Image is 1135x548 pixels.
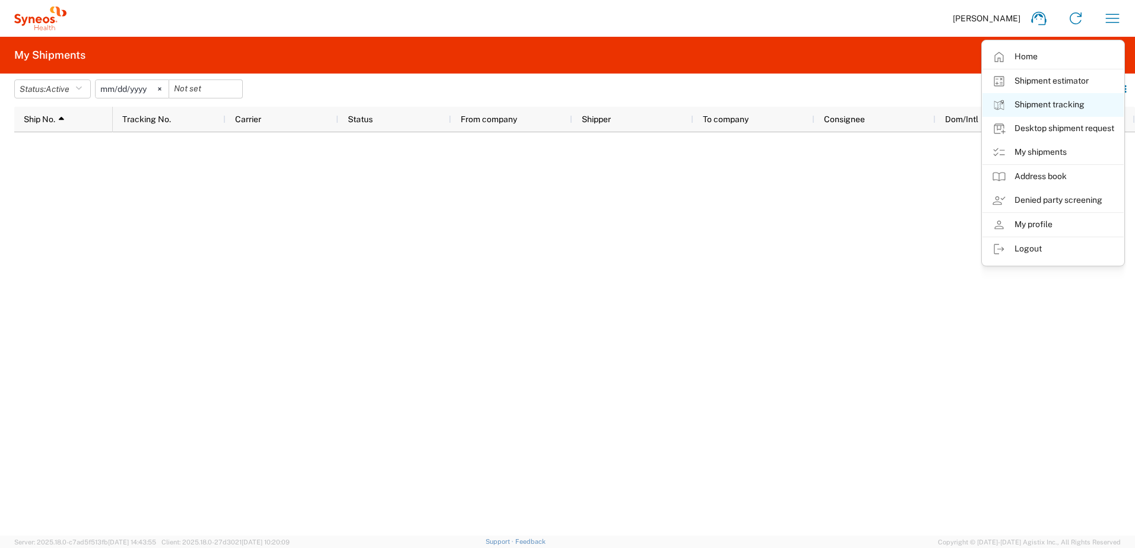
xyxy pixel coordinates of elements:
[14,539,156,546] span: Server: 2025.18.0-c7ad5f513fb
[982,117,1124,141] a: Desktop shipment request
[953,13,1020,24] span: [PERSON_NAME]
[824,114,865,124] span: Consignee
[242,539,290,546] span: [DATE] 10:20:09
[938,537,1121,547] span: Copyright © [DATE]-[DATE] Agistix Inc., All Rights Reserved
[122,114,171,124] span: Tracking No.
[515,538,546,545] a: Feedback
[24,114,55,124] span: Ship No.
[461,114,517,124] span: From company
[982,189,1124,212] a: Denied party screening
[161,539,290,546] span: Client: 2025.18.0-27d3021
[169,80,242,98] input: Not set
[703,114,749,124] span: To company
[582,114,611,124] span: Shipper
[982,237,1124,261] a: Logout
[982,45,1124,69] a: Home
[14,48,85,62] h2: My Shipments
[982,213,1124,237] a: My profile
[486,538,515,545] a: Support
[348,114,373,124] span: Status
[982,141,1124,164] a: My shipments
[982,165,1124,189] a: Address book
[982,69,1124,93] a: Shipment estimator
[945,114,978,124] span: Dom/Intl
[235,114,261,124] span: Carrier
[46,84,69,94] span: Active
[982,93,1124,117] a: Shipment tracking
[96,80,169,98] input: Not set
[108,539,156,546] span: [DATE] 14:43:55
[14,79,91,98] button: Status:Active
